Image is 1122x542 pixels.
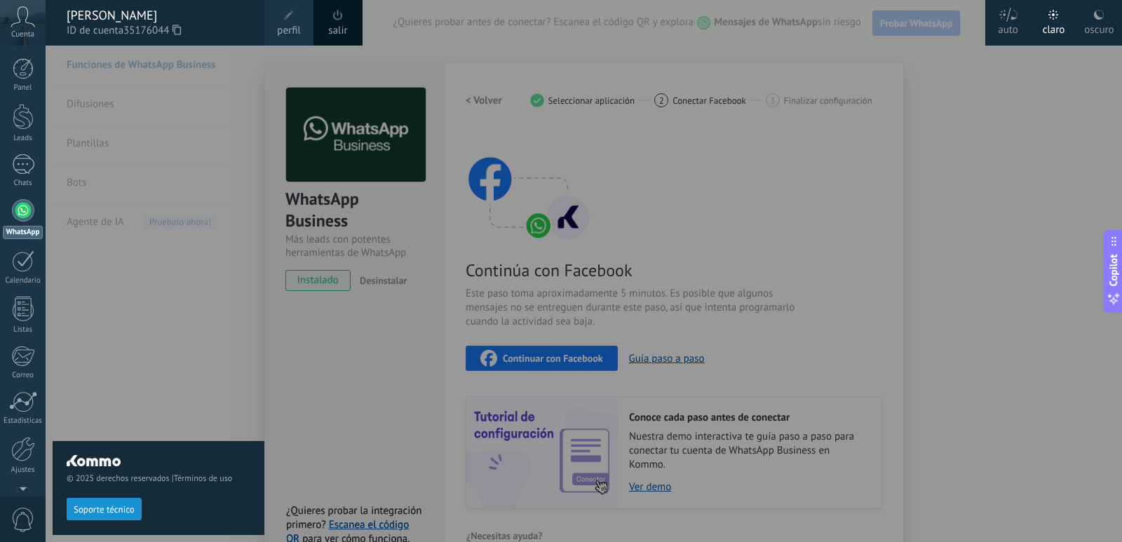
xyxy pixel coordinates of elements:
[3,276,43,285] div: Calendario
[67,473,250,484] span: © 2025 derechos reservados |
[67,503,142,514] a: Soporte técnico
[123,23,181,39] span: 35176044
[67,8,250,23] div: [PERSON_NAME]
[1107,254,1121,286] span: Copilot
[328,23,347,39] a: salir
[11,30,34,39] span: Cuenta
[3,226,43,239] div: WhatsApp
[3,179,43,188] div: Chats
[3,466,43,475] div: Ajustes
[277,23,300,39] span: perfil
[67,498,142,520] button: Soporte técnico
[1043,9,1065,46] div: claro
[174,473,232,484] a: Términos de uso
[1084,9,1114,46] div: oscuro
[3,134,43,143] div: Leads
[67,23,250,39] span: ID de cuenta
[998,9,1018,46] div: auto
[74,505,135,515] span: Soporte técnico
[3,416,43,426] div: Estadísticas
[3,371,43,380] div: Correo
[3,325,43,334] div: Listas
[3,83,43,93] div: Panel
